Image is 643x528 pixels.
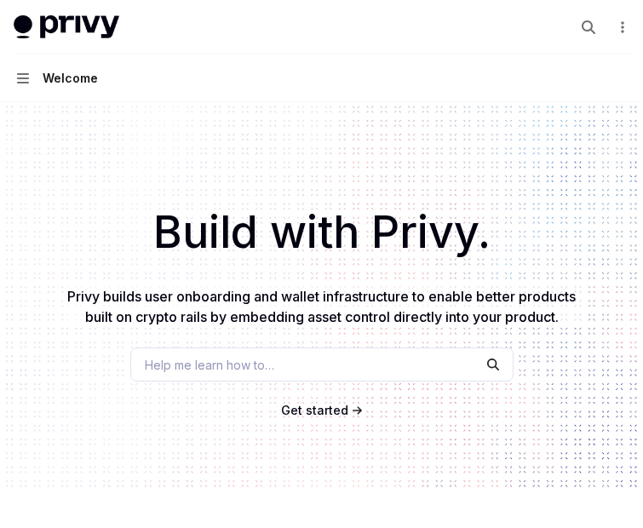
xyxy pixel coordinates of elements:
[27,199,616,266] h1: Build with Privy.
[67,288,576,325] span: Privy builds user onboarding and wallet infrastructure to enable better products built on crypto ...
[612,15,629,39] button: More actions
[145,356,274,374] span: Help me learn how to…
[575,14,602,41] button: Open search
[43,68,98,89] div: Welcome
[14,15,119,39] img: light logo
[281,403,348,417] span: Get started
[281,402,348,419] a: Get started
